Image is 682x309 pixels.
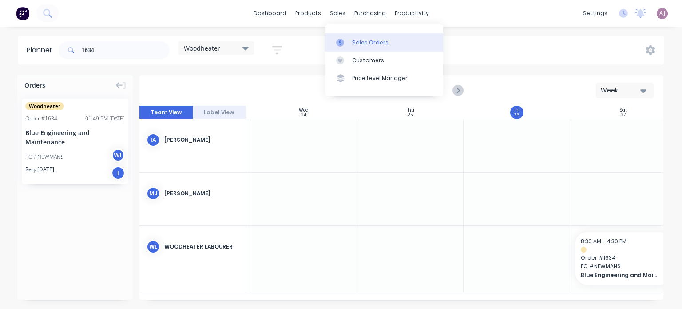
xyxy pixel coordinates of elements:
[325,7,350,20] div: sales
[25,102,64,110] span: Woodheater
[352,74,408,82] div: Price Level Manager
[25,153,64,161] div: PO #NEWMANS
[352,39,389,47] div: Sales Orders
[24,80,45,90] span: Orders
[164,243,238,251] div: Woodheater Labourer
[581,262,666,270] span: PO # NEWMANS
[147,187,160,200] div: MJ
[139,106,193,119] button: Team View
[390,7,433,20] div: productivity
[325,69,443,87] a: Price Level Manager
[621,113,626,117] div: 27
[25,165,54,173] span: Req. [DATE]
[325,52,443,69] a: Customers
[147,240,160,253] div: WL
[581,271,658,279] span: Blue Engineering and Maintenance
[659,9,666,17] span: AJ
[82,41,170,59] input: Search for orders...
[579,7,612,20] div: settings
[352,56,384,64] div: Customers
[25,115,57,123] div: Order # 1634
[406,108,414,113] div: Thu
[193,106,246,119] button: Label View
[325,33,443,51] a: Sales Orders
[184,44,220,53] span: Woodheater
[408,113,413,117] div: 25
[85,115,125,123] div: 01:49 PM [DATE]
[25,128,125,147] div: Blue Engineering and Maintenance
[514,113,519,117] div: 26
[27,45,57,56] div: Planner
[164,136,238,144] div: [PERSON_NAME]
[111,148,125,162] div: WL
[111,166,125,180] div: I
[164,189,238,197] div: [PERSON_NAME]
[601,86,642,95] div: Week
[350,7,390,20] div: purchasing
[620,108,627,113] div: Sat
[249,7,291,20] a: dashboard
[147,133,160,147] div: IA
[291,7,325,20] div: products
[514,108,519,113] div: Fri
[596,83,654,98] button: Week
[16,7,29,20] img: Factory
[299,108,309,113] div: Wed
[301,113,306,117] div: 24
[581,254,666,262] span: Order # 1634
[581,237,626,245] span: 8:30 AM - 4:30 PM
